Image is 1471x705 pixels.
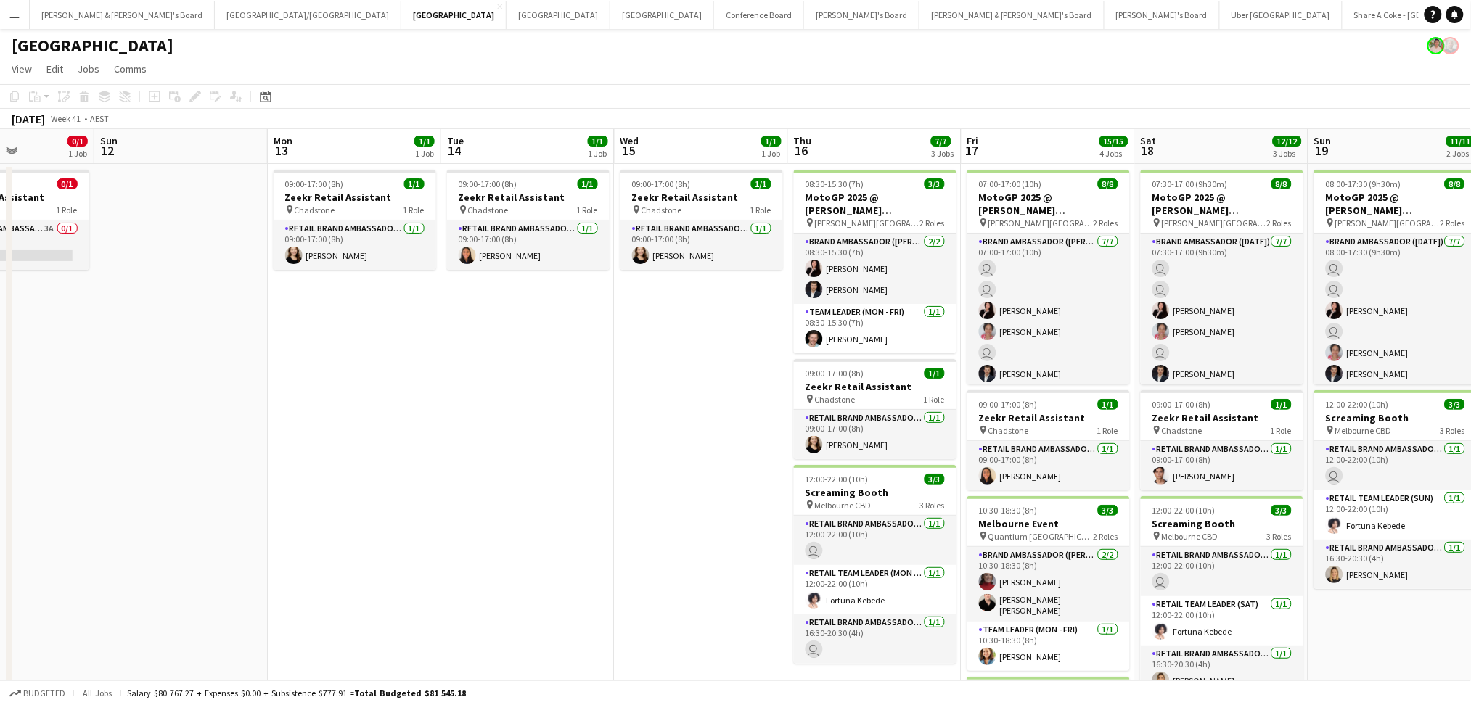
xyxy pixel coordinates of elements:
app-job-card: 09:00-17:00 (8h)1/1Zeekr Retail Assistant Chadstone1 RoleRETAIL Brand Ambassador (Mon - Fri)1/109... [447,170,610,270]
span: 17 [965,142,979,159]
span: 1 Role [1271,425,1292,436]
span: 1 Role [924,394,945,405]
span: Melbourne CBD [1162,531,1218,542]
span: 2 Roles [1441,218,1465,228]
app-job-card: 09:00-17:00 (8h)1/1Zeekr Retail Assistant Chadstone1 RoleRETAIL Brand Ambassador (Mon - Fri)1/109... [620,170,783,270]
span: 1 Role [750,205,771,215]
div: 1 Job [589,148,607,159]
span: Tue [447,134,464,147]
h3: Melbourne Event [967,517,1130,530]
span: 14 [445,142,464,159]
app-card-role: RETAIL Brand Ambassador (Mon - Fri)1/109:00-17:00 (8h)[PERSON_NAME] [967,441,1130,490]
span: 10:30-18:30 (8h) [979,505,1038,516]
span: 3 Roles [1441,425,1465,436]
div: 10:30-18:30 (8h)3/3Melbourne Event Quantium [GEOGRAPHIC_DATA] - Encore [GEOGRAPHIC_DATA]2 RolesBr... [967,496,1130,671]
app-job-card: 07:00-17:00 (10h)8/8MotoGP 2025 @ [PERSON_NAME][GEOGRAPHIC_DATA] [PERSON_NAME][GEOGRAPHIC_DATA]2 ... [967,170,1130,384]
span: Comms [114,62,147,75]
span: Week 41 [48,113,84,124]
span: 1 Role [403,205,425,215]
span: [PERSON_NAME][GEOGRAPHIC_DATA] [988,218,1094,228]
button: [GEOGRAPHIC_DATA] [401,1,507,29]
span: 15/15 [1099,136,1128,147]
h3: Zeekr Retail Assistant [967,411,1130,424]
button: Uber [GEOGRAPHIC_DATA] [1220,1,1343,29]
span: 3 Roles [920,500,945,511]
span: 15 [618,142,639,159]
span: 12 [98,142,118,159]
h3: Zeekr Retail Assistant [620,191,783,204]
span: [PERSON_NAME][GEOGRAPHIC_DATA] [1335,218,1441,228]
div: 1 Job [68,148,87,159]
app-job-card: 09:00-17:00 (8h)1/1Zeekr Retail Assistant Chadstone1 RoleRETAIL Brand Ambassador ([DATE])1/109:00... [1141,390,1303,490]
span: Jobs [78,62,99,75]
span: Budgeted [23,688,65,698]
app-card-role: RETAIL Brand Ambassador (Mon - Fri)1/109:00-17:00 (8h)[PERSON_NAME] [620,220,783,270]
a: Comms [108,59,152,78]
span: 12/12 [1273,136,1302,147]
app-card-role: Brand Ambassador ([PERSON_NAME])7/707:00-17:00 (10h) [PERSON_NAME][PERSON_NAME] [PERSON_NAME] [967,234,1130,409]
span: 3 Roles [1267,531,1292,542]
button: [PERSON_NAME] & [PERSON_NAME]'s Board [919,1,1105,29]
div: 09:00-17:00 (8h)1/1Zeekr Retail Assistant Chadstone1 RoleRETAIL Brand Ambassador (Mon - Fri)1/109... [967,390,1130,490]
span: 2 Roles [920,218,945,228]
span: Total Budgeted $81 545.18 [354,688,466,698]
div: 09:00-17:00 (8h)1/1Zeekr Retail Assistant Chadstone1 RoleRETAIL Brand Ambassador (Mon - Fri)1/109... [274,170,436,270]
span: 19 [1312,142,1332,159]
app-job-card: 12:00-22:00 (10h)3/3Screaming Booth Melbourne CBD3 RolesRETAIL Brand Ambassador ([DATE])1/112:00-... [1141,496,1303,695]
span: 1/1 [1271,399,1292,410]
span: Chadstone [295,205,335,215]
span: Chadstone [988,425,1029,436]
app-card-role: RETAIL Brand Ambassador ([DATE])1/112:00-22:00 (10h) [1141,547,1303,596]
button: [PERSON_NAME] & [PERSON_NAME]'s Board [30,1,215,29]
div: AEST [90,113,109,124]
span: 09:00-17:00 (8h) [979,399,1038,410]
span: Melbourne CBD [815,500,872,511]
span: [PERSON_NAME][GEOGRAPHIC_DATA] [1162,218,1267,228]
span: 09:00-17:00 (8h) [632,178,691,189]
span: 1/1 [761,136,782,147]
span: Thu [794,134,812,147]
span: 09:00-17:00 (8h) [459,178,517,189]
app-job-card: 08:30-15:30 (7h)3/3MotoGP 2025 @ [PERSON_NAME][GEOGRAPHIC_DATA] [PERSON_NAME][GEOGRAPHIC_DATA]2 R... [794,170,956,353]
span: Fri [967,134,979,147]
app-job-card: 09:00-17:00 (8h)1/1Zeekr Retail Assistant Chadstone1 RoleRETAIL Brand Ambassador (Mon - Fri)1/109... [794,359,956,459]
div: Salary $80 767.27 + Expenses $0.00 + Subsistence $777.91 = [127,688,466,698]
app-card-role: Team Leader (Mon - Fri)1/110:30-18:30 (8h)[PERSON_NAME] [967,622,1130,671]
h3: Zeekr Retail Assistant [794,380,956,393]
button: [GEOGRAPHIC_DATA] [610,1,714,29]
div: 12:00-22:00 (10h)3/3Screaming Booth Melbourne CBD3 RolesRETAIL Brand Ambassador (Mon - Fri)1/112:... [794,465,956,664]
span: 1 Role [577,205,598,215]
app-card-role: RETAIL Brand Ambassador (Mon - Fri)1/116:30-20:30 (4h) [794,614,956,664]
span: 2 Roles [1094,218,1118,228]
app-card-role: RETAIL Brand Ambassador (Mon - Fri)1/109:00-17:00 (8h)[PERSON_NAME] [274,220,436,270]
span: Mon [274,134,292,147]
span: 1/1 [751,178,771,189]
button: [PERSON_NAME]'s Board [804,1,919,29]
div: 3 Jobs [1274,148,1301,159]
span: Melbourne CBD [1335,425,1392,436]
h3: Screaming Booth [1141,517,1303,530]
h3: Zeekr Retail Assistant [274,191,436,204]
app-card-role: Brand Ambassador ([PERSON_NAME])2/208:30-15:30 (7h)[PERSON_NAME][PERSON_NAME] [794,234,956,304]
span: 1/1 [925,368,945,379]
app-job-card: 07:30-17:00 (9h30m)8/8MotoGP 2025 @ [PERSON_NAME][GEOGRAPHIC_DATA] [PERSON_NAME][GEOGRAPHIC_DATA]... [1141,170,1303,384]
app-card-role: Team Leader (Mon - Fri)1/108:30-15:30 (7h)[PERSON_NAME] [794,304,956,353]
app-card-role: RETAIL Brand Ambassador (Mon - Fri)1/109:00-17:00 (8h)[PERSON_NAME] [794,410,956,459]
h3: MotoGP 2025 @ [PERSON_NAME][GEOGRAPHIC_DATA] [967,191,1130,217]
div: 1 Job [762,148,781,159]
span: 1/1 [404,178,425,189]
span: 07:00-17:00 (10h) [979,178,1042,189]
span: 3/3 [1098,505,1118,516]
span: 3/3 [1445,399,1465,410]
span: Chadstone [468,205,509,215]
div: 3 Jobs [932,148,954,159]
a: View [6,59,38,78]
span: Edit [46,62,63,75]
h1: [GEOGRAPHIC_DATA] [12,35,173,57]
app-user-avatar: Arrence Torres [1427,37,1445,54]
